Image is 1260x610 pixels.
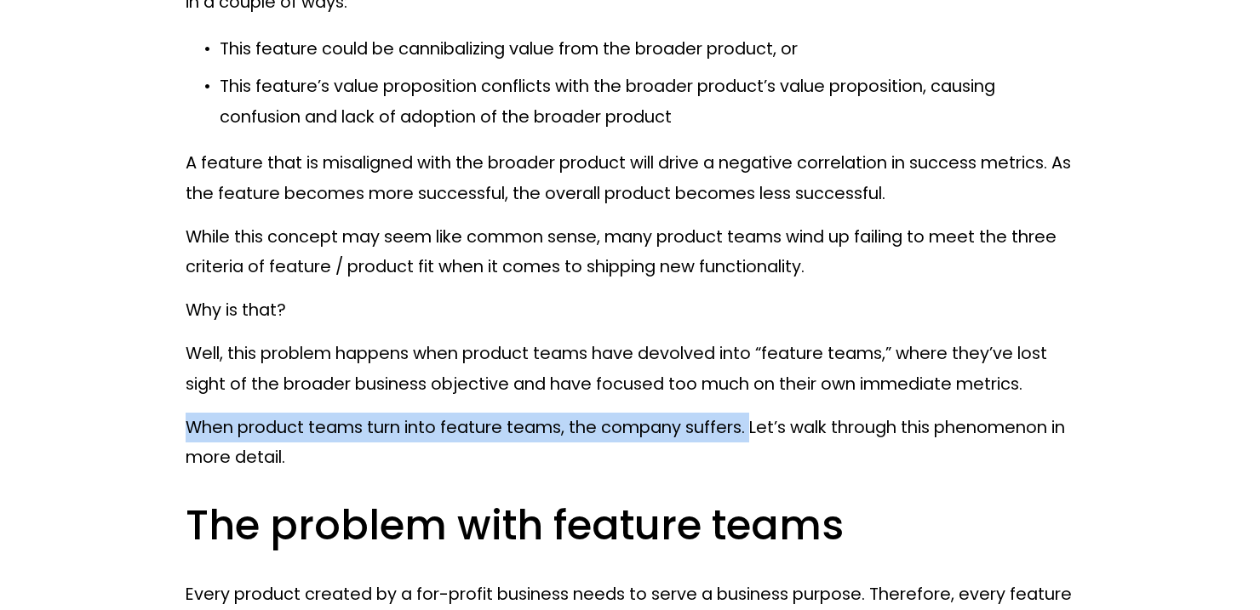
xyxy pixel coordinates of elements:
p: This feature could be cannibalizing value from the broader product, or [220,34,1074,64]
p: Why is that? [186,295,1074,325]
p: While this concept may seem like common sense, many product teams wind up failing to meet the thr... [186,222,1074,282]
p: Well, this problem happens when product teams have devolved into “feature teams,” where they’ve l... [186,339,1074,398]
p: This feature’s value proposition conflicts with the broader product’s value proposition, causing ... [220,71,1074,131]
p: A feature that is misaligned with the broader product will drive a negative correlation in succes... [186,148,1074,208]
p: When product teams turn into feature teams, the company suffers. Let’s walk through this phenomen... [186,413,1074,472]
h2: The problem with feature teams [186,499,1074,552]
